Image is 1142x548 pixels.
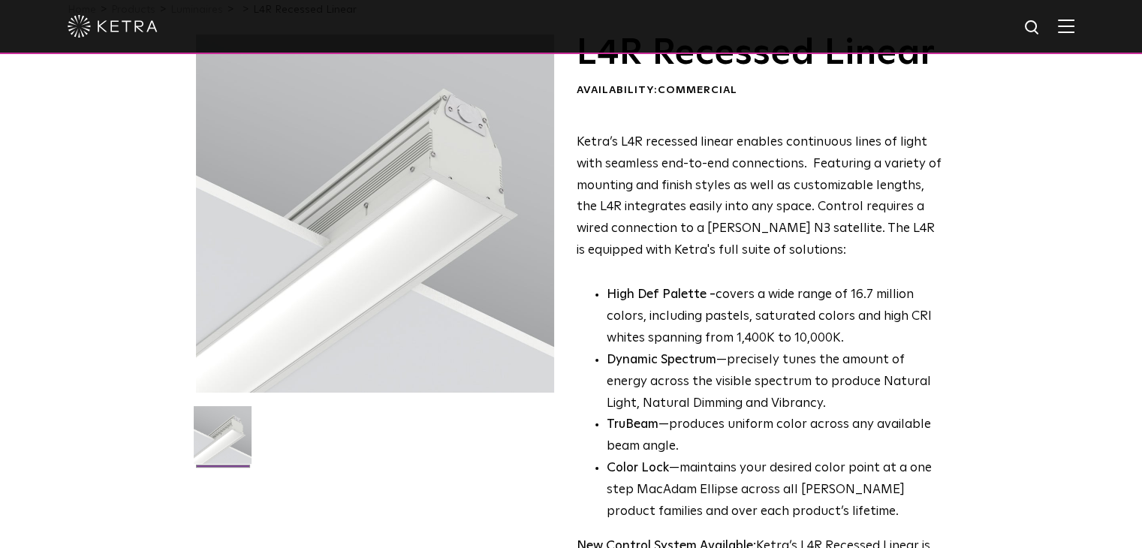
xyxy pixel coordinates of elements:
strong: Color Lock [607,462,669,474]
p: Ketra’s L4R recessed linear enables continuous lines of light with seamless end-to-end connection... [577,132,942,262]
img: L4R-2021-Web-Square [194,406,252,475]
div: Availability: [577,83,942,98]
p: covers a wide range of 16.7 million colors, including pastels, saturated colors and high CRI whit... [607,285,942,350]
img: search icon [1023,19,1042,38]
strong: High Def Palette - [607,288,716,301]
img: Hamburger%20Nav.svg [1058,19,1074,33]
li: —precisely tunes the amount of energy across the visible spectrum to produce Natural Light, Natur... [607,350,942,415]
strong: TruBeam [607,418,658,431]
li: —produces uniform color across any available beam angle. [607,414,942,458]
span: Commercial [658,85,737,95]
li: —maintains your desired color point at a one step MacAdam Ellipse across all [PERSON_NAME] produc... [607,458,942,523]
strong: Dynamic Spectrum [607,354,716,366]
img: ketra-logo-2019-white [68,15,158,38]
